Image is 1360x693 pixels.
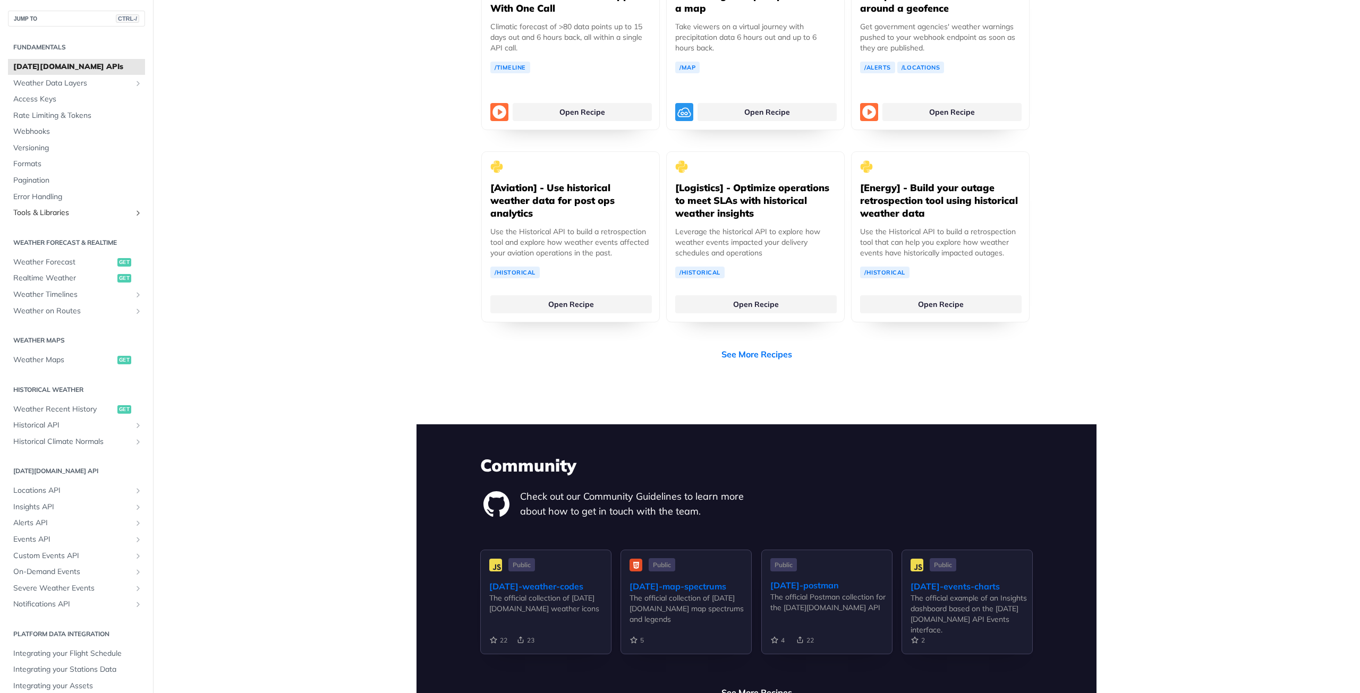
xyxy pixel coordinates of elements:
[13,420,131,431] span: Historical API
[490,62,530,73] a: /Timeline
[13,126,142,137] span: Webhooks
[490,226,651,258] p: Use the Historical API to build a retrospection tool and explore how weather events affected your...
[117,356,131,364] span: get
[134,519,142,527] button: Show subpages for Alerts API
[8,108,145,124] a: Rate Limiting & Tokens
[620,550,752,671] a: Public [DATE]-map-spectrums The official collection of [DATE][DOMAIN_NAME] map spectrums and legends
[860,62,895,73] a: /Alerts
[675,295,837,313] a: Open Recipe
[520,489,756,519] p: Check out our Community Guidelines to learn more about how to get in touch with the team.
[134,290,142,299] button: Show subpages for Weather Timelines
[8,385,145,395] h2: Historical Weather
[13,110,142,121] span: Rate Limiting & Tokens
[134,600,142,609] button: Show subpages for Notifications API
[675,226,836,258] p: Leverage the historical API to explore how weather events impacted your delivery schedules and op...
[480,550,611,671] a: Public [DATE]-weather-codes The official collection of [DATE][DOMAIN_NAME] weather icons
[8,662,145,678] a: Integrating your Stations Data
[860,21,1021,53] p: Get government agencies' weather warnings pushed to your webhook endpoint as soon as they are pub...
[13,437,131,447] span: Historical Climate Normals
[13,567,131,577] span: On-Demand Events
[489,593,611,614] div: The official collection of [DATE][DOMAIN_NAME] weather icons
[930,558,956,571] span: Public
[134,568,142,576] button: Show subpages for On-Demand Events
[134,584,142,593] button: Show subpages for Severe Weather Events
[13,502,131,512] span: Insights API
[8,59,145,75] a: [DATE][DOMAIN_NAME] APIs
[8,580,145,596] a: Severe Weather EventsShow subpages for Severe Weather Events
[490,267,540,278] a: /Historical
[8,434,145,450] a: Historical Climate NormalsShow subpages for Historical Climate Normals
[770,579,892,592] div: [DATE]-postman
[8,124,145,140] a: Webhooks
[882,103,1022,121] a: Open Recipe
[134,307,142,315] button: Show subpages for Weather on Routes
[8,189,145,205] a: Error Handling
[13,208,131,218] span: Tools & Libraries
[8,564,145,580] a: On-Demand EventsShow subpages for On-Demand Events
[8,417,145,433] a: Historical APIShow subpages for Historical API
[770,592,892,613] div: The official Postman collection for the [DATE][DOMAIN_NAME] API
[13,404,115,415] span: Weather Recent History
[8,270,145,286] a: Realtime Weatherget
[490,295,652,313] a: Open Recipe
[675,267,725,278] a: /Historical
[8,596,145,612] a: Notifications APIShow subpages for Notifications API
[630,593,751,624] div: The official collection of [DATE][DOMAIN_NAME] map spectrums and legends
[13,583,131,594] span: Severe Weather Events
[13,159,142,169] span: Formats
[8,254,145,270] a: Weather Forecastget
[698,103,837,121] a: Open Recipe
[134,535,142,544] button: Show subpages for Events API
[8,156,145,172] a: Formats
[13,485,131,496] span: Locations API
[721,348,792,361] a: See More Recipes
[13,257,115,268] span: Weather Forecast
[13,306,131,316] span: Weather on Routes
[13,94,142,105] span: Access Keys
[13,289,131,300] span: Weather Timelines
[8,548,145,564] a: Custom Events APIShow subpages for Custom Events API
[770,558,797,571] span: Public
[860,226,1021,258] p: Use the Historical API to build a retrospection tool that can help you explore how weather events...
[8,401,145,417] a: Weather Recent Historyget
[8,91,145,107] a: Access Keys
[13,143,142,153] span: Versioning
[8,336,145,345] h2: Weather Maps
[911,593,1032,635] div: The official example of an Insights dashboard based on the [DATE][DOMAIN_NAME] API Events interface.
[13,551,131,561] span: Custom Events API
[8,352,145,368] a: Weather Mapsget
[13,355,115,365] span: Weather Maps
[860,182,1021,220] h5: [Energy] - Build your outage retrospection tool using historical weather data
[117,405,131,414] span: get
[13,518,131,528] span: Alerts API
[8,11,145,27] button: JUMP TOCTRL-/
[675,182,836,220] h5: [Logistics] - Optimize operations to meet SLAs with historical weather insights
[134,552,142,560] button: Show subpages for Custom Events API
[8,646,145,662] a: Integrating your Flight Schedule
[134,209,142,217] button: Show subpages for Tools & Libraries
[13,664,142,675] span: Integrating your Stations Data
[897,62,945,73] a: /Locations
[8,303,145,319] a: Weather on RoutesShow subpages for Weather on Routes
[134,421,142,430] button: Show subpages for Historical API
[911,580,1032,593] div: [DATE]-events-charts
[134,503,142,511] button: Show subpages for Insights API
[490,21,651,53] p: Climatic forecast of >80 data points up to 15 days out and 6 hours back, all within a single API ...
[8,42,145,52] h2: Fundamentals
[8,629,145,639] h2: Platform DATA integration
[116,14,139,23] span: CTRL-/
[117,258,131,267] span: get
[675,21,836,53] p: Take viewers on a virtual journey with precipitation data 6 hours out and up to 6 hours back.
[902,550,1033,671] a: Public [DATE]-events-charts The official example of an Insights dashboard based on the [DATE][DOM...
[8,238,145,247] h2: Weather Forecast & realtime
[8,483,145,499] a: Locations APIShow subpages for Locations API
[13,175,142,186] span: Pagination
[675,62,700,73] a: /Map
[8,532,145,547] a: Events APIShow subpages for Events API
[134,79,142,88] button: Show subpages for Weather Data Layers
[761,550,892,671] a: Public [DATE]-postman The official Postman collection for the [DATE][DOMAIN_NAME] API
[513,103,652,121] a: Open Recipe
[649,558,675,571] span: Public
[13,192,142,202] span: Error Handling
[508,558,535,571] span: Public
